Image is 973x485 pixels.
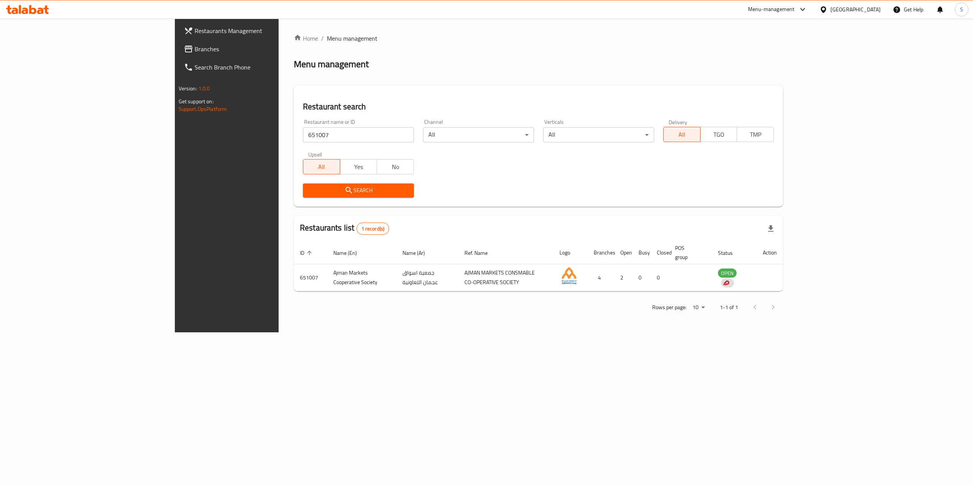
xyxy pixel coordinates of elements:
span: 1 record(s) [357,225,389,232]
div: [GEOGRAPHIC_DATA] [830,5,881,14]
span: Get support on: [179,96,214,106]
td: Ajman Markets Cooperative Society [327,264,396,291]
a: Restaurants Management [178,22,338,40]
th: Action [757,241,783,264]
p: 1-1 of 1 [720,303,738,312]
div: Export file [762,220,780,238]
span: POS group [675,243,703,262]
label: Upsell [308,152,322,157]
th: Logo [553,241,588,264]
button: TGO [700,127,737,142]
button: All [663,127,700,142]
button: No [377,159,414,174]
p: Rows per page: [652,303,686,312]
a: Support.OpsPlatform [179,104,227,114]
img: delivery hero logo [723,280,729,286]
button: All [303,159,340,174]
th: Open [614,241,632,264]
div: All [543,127,654,142]
a: Search Branch Phone [178,58,338,76]
span: 1.0.0 [198,84,210,93]
span: OPEN [718,269,737,278]
span: Search [309,186,408,195]
h2: Restaurants list [300,222,389,235]
span: Name (Ar) [403,248,435,258]
span: Menu management [327,34,377,43]
span: No [380,161,411,172]
td: جمعية اسواق عجمان التعاونية [396,264,458,291]
span: Search Branch Phone [195,63,331,72]
span: Name (En) [333,248,367,258]
input: Search for restaurant name or ID.. [303,127,414,142]
th: Branches [588,241,614,264]
table: enhanced table [294,241,783,291]
div: Menu-management [748,5,795,14]
label: Delivery [669,119,688,125]
nav: breadcrumb [294,34,783,43]
th: Closed [651,241,669,264]
th: Busy [632,241,651,264]
img: Ajman Markets Cooperative Society [559,267,578,286]
td: AJMAN MARKETS CONSMABLE CO-OPERATIVE SOCIETY [458,264,553,291]
span: All [667,129,697,140]
div: All [423,127,534,142]
td: 0 [632,264,651,291]
td: 0 [651,264,669,291]
a: Branches [178,40,338,58]
span: TGO [704,129,734,140]
button: Search [303,183,414,197]
span: Version: [179,84,197,93]
div: Rows per page: [689,302,708,313]
span: ID [300,248,314,258]
span: S [960,5,963,14]
span: TMP [740,129,771,140]
span: Restaurants Management [195,26,331,35]
span: All [306,161,337,172]
td: 4 [588,264,614,291]
span: Ref. Name [464,248,498,258]
button: TMP [737,127,774,142]
span: Status [718,248,743,258]
span: Branches [195,44,331,54]
button: Yes [340,159,377,174]
div: Total records count [357,223,390,235]
span: Yes [343,161,374,172]
h2: Restaurant search [303,101,774,112]
td: 2 [614,264,632,291]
